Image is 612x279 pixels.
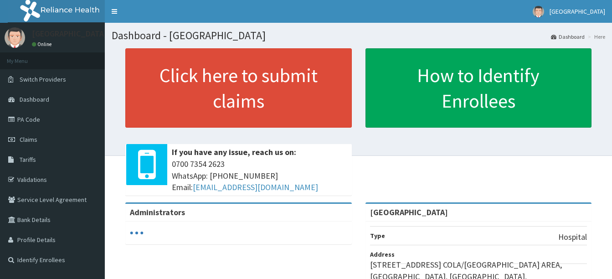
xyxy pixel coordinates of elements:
[193,182,318,192] a: [EMAIL_ADDRESS][DOMAIN_NAME]
[20,75,66,83] span: Switch Providers
[32,41,54,47] a: Online
[172,158,347,193] span: 0700 7354 2623 WhatsApp: [PHONE_NUMBER] Email:
[533,6,544,17] img: User Image
[20,95,49,103] span: Dashboard
[130,226,144,240] svg: audio-loading
[172,147,296,157] b: If you have any issue, reach us on:
[20,135,37,144] span: Claims
[550,7,605,15] span: [GEOGRAPHIC_DATA]
[551,33,585,41] a: Dashboard
[5,27,25,48] img: User Image
[558,231,587,243] p: Hospital
[586,33,605,41] li: Here
[370,207,448,217] strong: [GEOGRAPHIC_DATA]
[365,48,592,128] a: How to Identify Enrollees
[130,207,185,217] b: Administrators
[112,30,605,41] h1: Dashboard - [GEOGRAPHIC_DATA]
[370,250,395,258] b: Address
[370,232,385,240] b: Type
[32,30,107,38] p: [GEOGRAPHIC_DATA]
[125,48,352,128] a: Click here to submit claims
[20,155,36,164] span: Tariffs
